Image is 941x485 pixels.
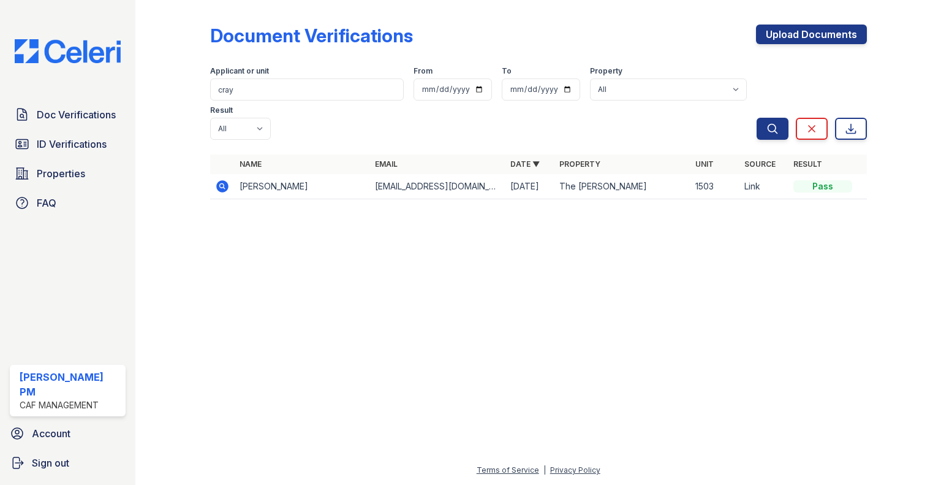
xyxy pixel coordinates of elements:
a: Upload Documents [756,25,867,44]
a: Sign out [5,451,130,475]
a: Property [559,159,600,169]
td: [PERSON_NAME] [235,174,370,199]
a: Name [240,159,262,169]
input: Search by name, email, or unit number [210,78,404,101]
a: Source [744,159,776,169]
a: Account [5,421,130,446]
a: Result [793,159,822,169]
div: CAF Management [20,399,121,411]
a: ID Verifications [10,132,126,156]
a: Date ▼ [510,159,540,169]
span: Sign out [32,456,69,470]
td: [DATE] [505,174,554,199]
a: Unit [695,159,714,169]
div: | [543,465,546,475]
td: [EMAIL_ADDRESS][DOMAIN_NAME] [370,174,505,199]
label: Applicant or unit [210,66,269,76]
a: FAQ [10,191,126,215]
label: To [502,66,512,76]
span: Account [32,426,70,441]
span: ID Verifications [37,137,107,151]
div: Document Verifications [210,25,413,47]
label: Property [590,66,622,76]
label: Result [210,105,233,115]
label: From [414,66,433,76]
td: Link [739,174,788,199]
a: Privacy Policy [550,465,600,475]
a: Doc Verifications [10,102,126,127]
a: Email [375,159,398,169]
a: Properties [10,161,126,186]
a: Terms of Service [477,465,539,475]
div: [PERSON_NAME] PM [20,370,121,399]
div: Pass [793,180,852,193]
img: CE_Logo_Blue-a8612792a0a2168367f1c8372b55b34899dd931a85d93a1a3d3e32e68fde9ad4.png [5,39,130,63]
td: 1503 [690,174,739,199]
td: The [PERSON_NAME] [554,174,690,199]
span: FAQ [37,196,56,210]
span: Properties [37,166,85,181]
span: Doc Verifications [37,107,116,122]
